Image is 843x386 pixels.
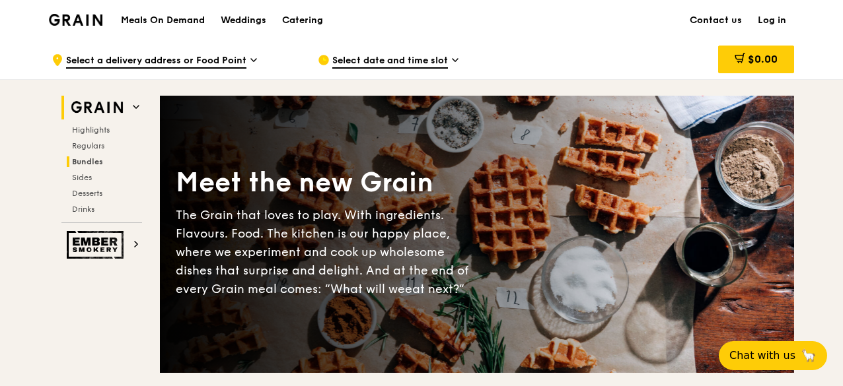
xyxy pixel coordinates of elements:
a: Catering [274,1,331,40]
span: Desserts [72,189,102,198]
div: Catering [282,1,323,40]
span: Select date and time slot [332,54,448,69]
span: Highlights [72,125,110,135]
span: Select a delivery address or Food Point [66,54,246,69]
img: Grain web logo [67,96,128,119]
span: Drinks [72,205,94,214]
img: Ember Smokery web logo [67,231,128,259]
span: $0.00 [748,53,778,65]
div: Weddings [221,1,266,40]
div: Meet the new Grain [176,165,477,201]
span: 🦙 [801,348,817,364]
span: Regulars [72,141,104,150]
span: Bundles [72,157,103,166]
a: Weddings [213,1,274,40]
div: The Grain that loves to play. With ingredients. Flavours. Food. The kitchen is our happy place, w... [176,206,477,298]
a: Contact us [682,1,750,40]
img: Grain [49,14,102,26]
button: Chat with us🦙 [719,341,827,370]
span: Chat with us [729,348,795,364]
a: Log in [750,1,794,40]
span: eat next?” [405,282,464,296]
span: Sides [72,173,92,182]
h1: Meals On Demand [121,14,205,27]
